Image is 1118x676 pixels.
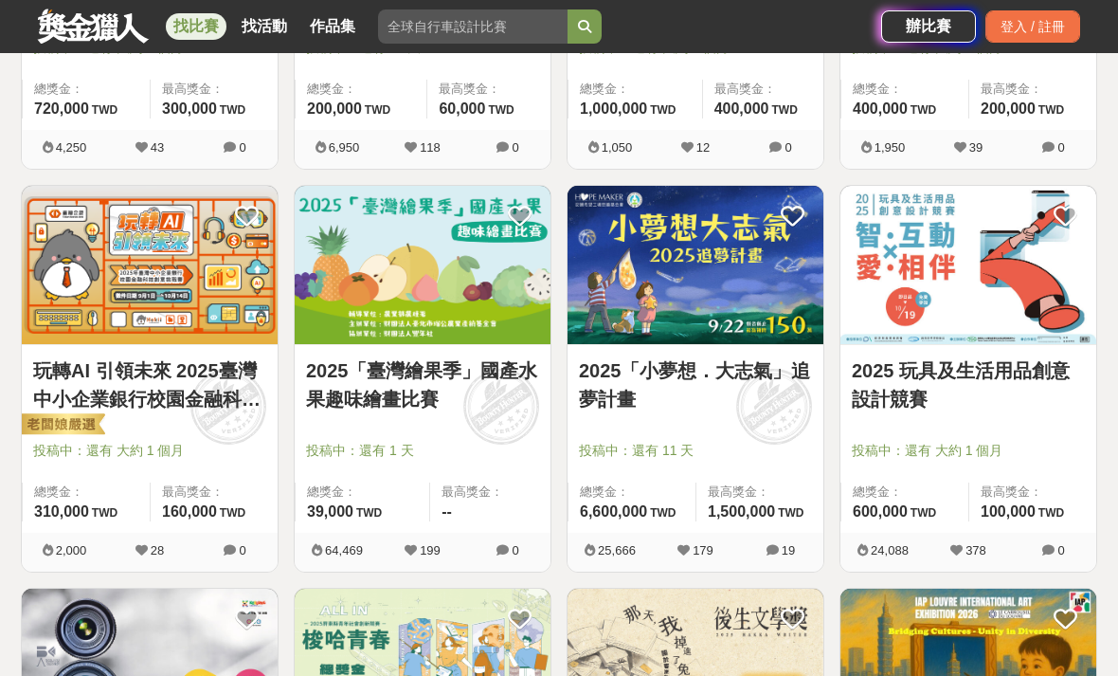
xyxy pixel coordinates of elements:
[56,543,87,557] span: 2,000
[307,100,362,117] span: 200,000
[239,543,245,557] span: 0
[302,13,363,40] a: 作品集
[981,503,1036,520] span: 100,000
[151,140,164,155] span: 43
[580,100,647,117] span: 1,000,000
[853,483,957,502] span: 總獎金：
[714,100,769,117] span: 400,000
[33,356,266,413] a: 玩轉AI 引領未來 2025臺灣中小企業銀行校園金融科技創意挑戰賽
[580,503,647,520] span: 6,600,000
[969,140,983,155] span: 39
[439,100,485,117] span: 60,000
[875,140,906,155] span: 1,950
[1057,140,1064,155] span: 0
[840,186,1096,344] img: Cover Image
[33,441,266,461] span: 投稿中：還有 大約 1 個月
[602,140,633,155] span: 1,050
[34,483,138,502] span: 總獎金：
[708,503,775,520] span: 1,500,000
[852,356,1085,413] a: 2025 玩具及生活用品創意設計競賽
[840,186,1096,345] a: Cover Image
[325,543,363,557] span: 64,469
[871,543,909,557] span: 24,088
[442,503,452,520] span: --
[853,503,908,520] span: 600,000
[307,503,353,520] span: 39,000
[166,13,226,40] a: 找比賽
[162,503,217,520] span: 160,000
[911,103,936,117] span: TWD
[580,483,684,502] span: 總獎金：
[56,140,87,155] span: 4,250
[295,186,550,345] a: Cover Image
[439,80,539,99] span: 最高獎金：
[981,100,1036,117] span: 200,000
[580,80,691,99] span: 總獎金：
[162,483,266,502] span: 最高獎金：
[162,100,217,117] span: 300,000
[22,186,278,344] img: Cover Image
[852,441,1085,461] span: 投稿中：還有 大約 1 個月
[1038,506,1064,520] span: TWD
[239,140,245,155] span: 0
[18,412,105,439] img: 老闆娘嚴選
[1038,103,1064,117] span: TWD
[512,543,518,557] span: 0
[650,103,676,117] span: TWD
[650,506,676,520] span: TWD
[307,483,418,502] span: 總獎金：
[714,80,812,99] span: 最高獎金：
[151,543,164,557] span: 28
[985,10,1080,43] div: 登入 / 註冊
[307,80,415,99] span: 總獎金：
[911,506,936,520] span: TWD
[34,503,89,520] span: 310,000
[34,80,138,99] span: 總獎金：
[693,543,713,557] span: 179
[772,103,798,117] span: TWD
[579,356,812,413] a: 2025「小夢想．大志氣」追夢計畫
[1057,543,1064,557] span: 0
[853,80,957,99] span: 總獎金：
[220,103,245,117] span: TWD
[220,506,245,520] span: TWD
[356,506,382,520] span: TWD
[568,186,823,345] a: Cover Image
[420,543,441,557] span: 199
[34,100,89,117] span: 720,000
[568,186,823,344] img: Cover Image
[708,483,812,502] span: 最高獎金：
[162,80,266,99] span: 最高獎金：
[234,13,295,40] a: 找活動
[981,80,1085,99] span: 最高獎金：
[365,103,390,117] span: TWD
[782,543,795,557] span: 19
[965,543,986,557] span: 378
[579,441,812,461] span: 投稿中：還有 11 天
[696,140,710,155] span: 12
[22,186,278,345] a: Cover Image
[306,356,539,413] a: 2025「臺灣繪果季」國產水果趣味繪畫比賽
[306,441,539,461] span: 投稿中：還有 1 天
[981,483,1085,502] span: 最高獎金：
[784,140,791,155] span: 0
[295,186,550,344] img: Cover Image
[92,506,117,520] span: TWD
[378,9,568,44] input: 全球自行車設計比賽
[92,103,117,117] span: TWD
[512,140,518,155] span: 0
[329,140,360,155] span: 6,950
[488,103,514,117] span: TWD
[442,483,539,502] span: 最高獎金：
[881,10,976,43] a: 辦比賽
[598,543,636,557] span: 25,666
[853,100,908,117] span: 400,000
[420,140,441,155] span: 118
[778,506,803,520] span: TWD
